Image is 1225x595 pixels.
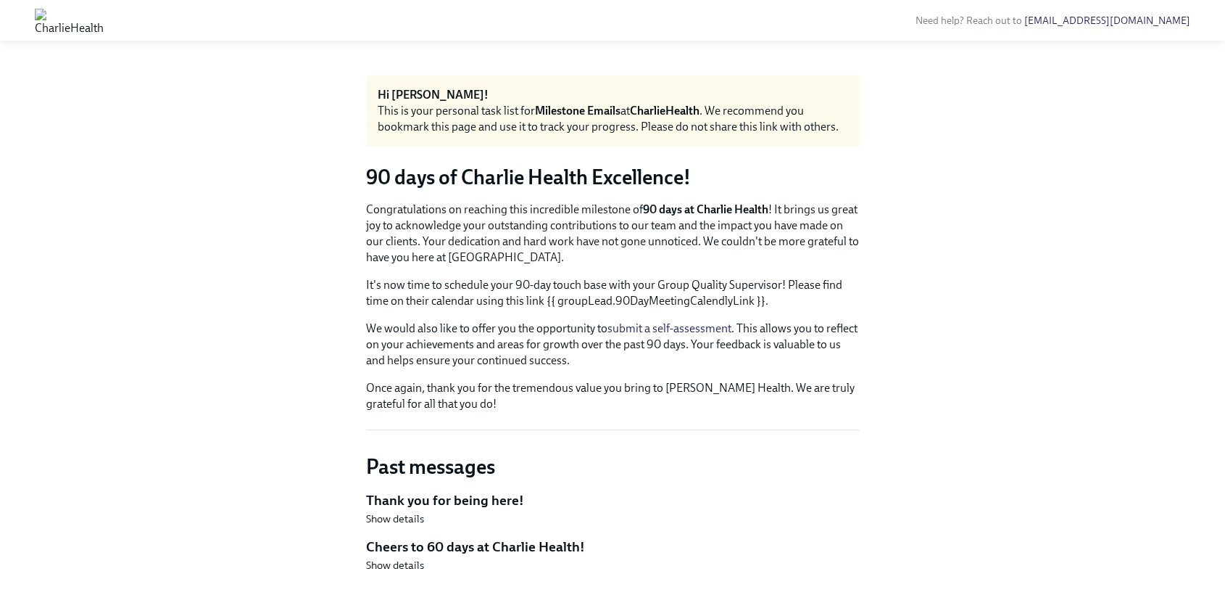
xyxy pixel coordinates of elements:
[915,15,1190,27] span: Need help? Reach out to
[378,103,847,135] div: This is your personal task list for at . We recommend you bookmark this page and use it to track ...
[366,558,424,573] button: Show details
[630,104,699,118] strong: CharlieHealth
[378,88,489,102] strong: Hi [PERSON_NAME]!
[643,202,768,216] strong: 90 days at Charlie Health
[366,491,859,510] h5: Thank you for being here!
[366,538,859,557] h5: Cheers to 60 days at Charlie Health!
[366,202,859,266] p: Congratulations on reaching this incredible milestone of ! It brings us great joy to acknowledge ...
[366,321,859,369] p: We would also like to offer you the opportunity to . This allows you to reflect on your achieveme...
[607,321,731,335] a: submit a self-assessment
[366,277,859,309] p: It's now time to schedule your 90-day touch base with your Group Quality Supervisor! Please find ...
[535,104,620,118] strong: Milestone Emails
[366,512,424,526] button: Show details
[1024,15,1190,27] a: [EMAIL_ADDRESS][DOMAIN_NAME]
[366,380,859,412] p: Once again, thank you for the tremendous value you bring to [PERSON_NAME] Health. We are truly gr...
[366,454,859,480] h3: Past messages
[366,164,859,190] h3: 90 days of Charlie Health Excellence!
[35,9,104,32] img: CharlieHealth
